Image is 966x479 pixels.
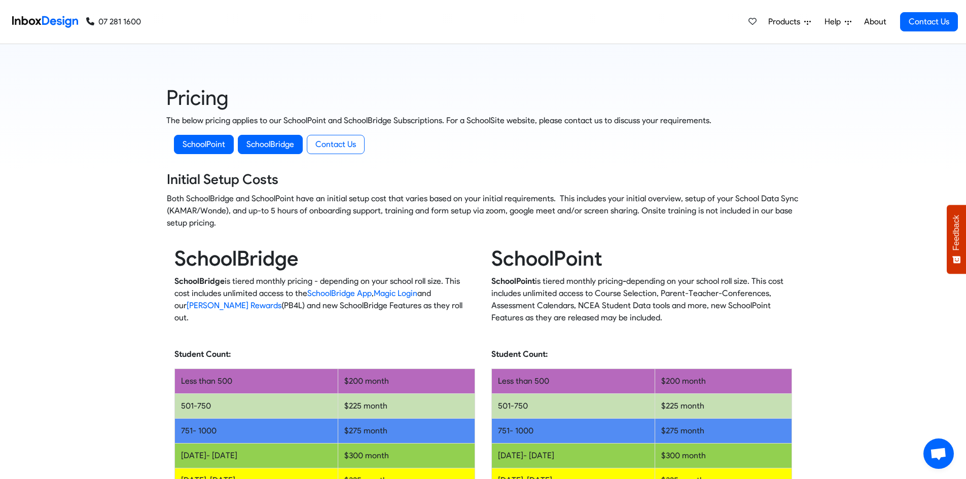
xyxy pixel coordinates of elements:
a: SchoolBridge App [307,288,372,298]
td: $275 month [338,419,475,444]
td: [DATE]- [DATE] [491,444,655,468]
td: $275 month [655,419,792,444]
td: 751- 1000 [174,419,338,444]
td: $200 month [338,369,475,394]
strong: SchoolBridge [174,276,225,286]
a: Magic Login [374,288,417,298]
td: [DATE]- [DATE] [174,444,338,468]
a: SchoolPoint [174,135,234,154]
td: 501-750 [174,394,338,419]
p: is tiered monthly pricing depending on your school roll size. This cost includes unlimited access... [491,275,792,324]
a: Contact Us [900,12,958,31]
strong: Student Count: [174,349,231,359]
p: is tiered monthly pricing - depending on your school roll size. This cost includes unlimited acce... [174,275,475,324]
a: Help [820,12,855,32]
td: $300 month [338,444,475,468]
a: 07 281 1600 [86,16,141,28]
a: Products [764,12,815,32]
p: Both SchoolBridge and SchoolPoint have an initial setup cost that varies based on your initial re... [167,193,800,229]
span: Products [768,16,804,28]
td: Less than 500 [491,369,655,394]
a: Contact Us [307,135,365,154]
strong: SchoolPoint [491,276,535,286]
a: About [861,12,889,32]
p: The below pricing applies to our SchoolPoint and SchoolBridge Subscriptions. For a SchoolSite web... [166,115,800,127]
td: 501-750 [491,394,655,419]
span: Help [825,16,845,28]
td: 751- 1000 [491,419,655,444]
a: [PERSON_NAME] Rewards [187,301,281,310]
td: $225 month [655,394,792,419]
td: Less than 500 [174,369,338,394]
heading: Pricing [166,85,800,110]
h4: Initial Setup Costs [167,170,800,189]
span: Feedback [952,215,961,250]
strong: - [623,276,626,286]
td: $300 month [655,444,792,468]
h2: SchoolPoint [491,245,792,271]
strong: Student Count: [491,349,548,359]
td: $225 month [338,394,475,419]
a: SchoolBridge [238,135,303,154]
button: Feedback - Show survey [947,205,966,274]
td: $200 month [655,369,792,394]
div: Open chat [923,438,954,469]
h2: SchoolBridge [174,245,475,271]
